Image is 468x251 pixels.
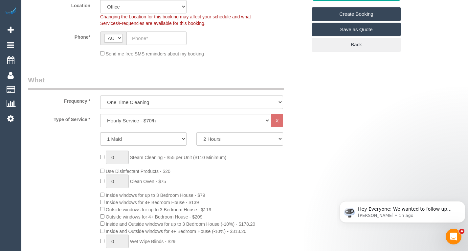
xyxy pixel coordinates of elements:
span: Outside windows for 4+ Bedroom House - $209 [106,214,203,220]
span: Send me free SMS reminders about my booking [106,51,204,56]
legend: What [28,75,284,90]
a: Save as Quote [312,23,401,36]
iframe: Intercom live chat [446,229,461,244]
iframe: Intercom notifications message [337,187,468,233]
span: Outside windows for up to 3 Bedroom House - $119 [106,207,211,212]
label: Frequency * [23,95,95,104]
span: Clean Oven - $75 [130,179,166,184]
span: Use Disinfectant Products - $20 [106,169,170,174]
span: Inside windows for 4+ Bedroom House - $139 [106,200,199,205]
p: Message from Ellie, sent 1h ago [21,25,121,31]
span: 4 [459,229,464,234]
span: Inside and Outside windows for up to 3 Bedroom House (-10%) - $178.20 [106,221,255,227]
span: Steam Cleaning - $55 per Unit ($110 Minimum) [130,155,226,160]
span: Inside and Outside windows for 4+ Bedroom House (-10%) - $313.20 [106,229,246,234]
img: Automaid Logo [4,7,17,16]
a: Create Booking [312,7,401,21]
span: Changing the Location for this booking may affect your schedule and what Services/Frequencies are... [100,14,251,26]
span: Inside windows for up to 3 Bedroom House - $79 [106,193,205,198]
label: Phone* [23,31,95,40]
span: Wet Wipe Blinds - $29 [130,239,175,244]
span: Hey Everyone: We wanted to follow up and let you know we have been closely monitoring the account... [21,19,118,83]
label: Type of Service * [23,114,95,123]
input: Phone* [126,31,187,45]
a: Back [312,38,401,52]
